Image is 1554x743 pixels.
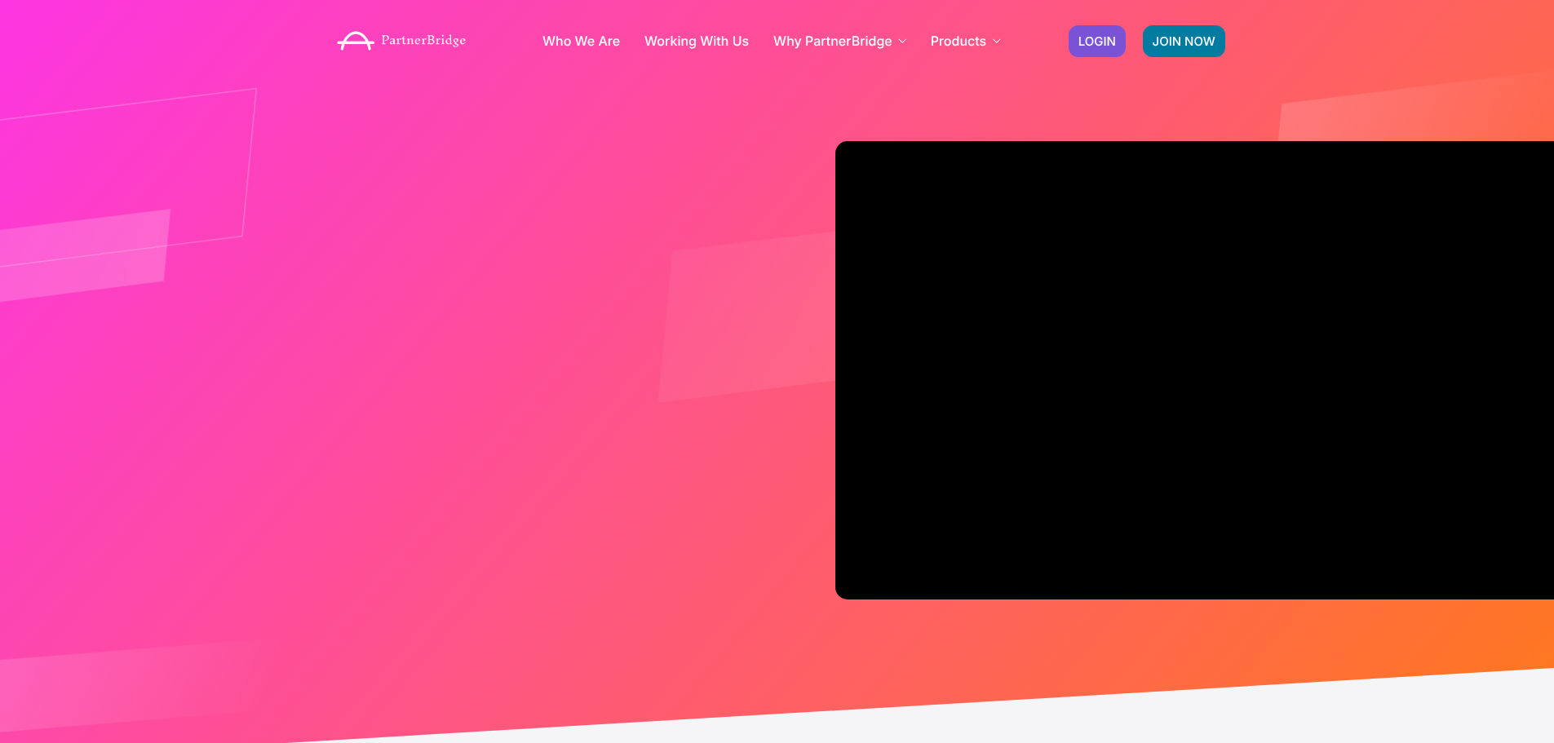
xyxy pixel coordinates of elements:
a: Why PartnerBridge [773,34,906,47]
a: LOGIN [1069,25,1126,57]
span: JOIN NOW [1153,35,1215,47]
a: Products [931,34,1000,47]
a: Working With Us [644,34,749,47]
a: JOIN NOW [1143,25,1225,57]
a: Who We Are [542,34,620,47]
span: LOGIN [1078,35,1116,47]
